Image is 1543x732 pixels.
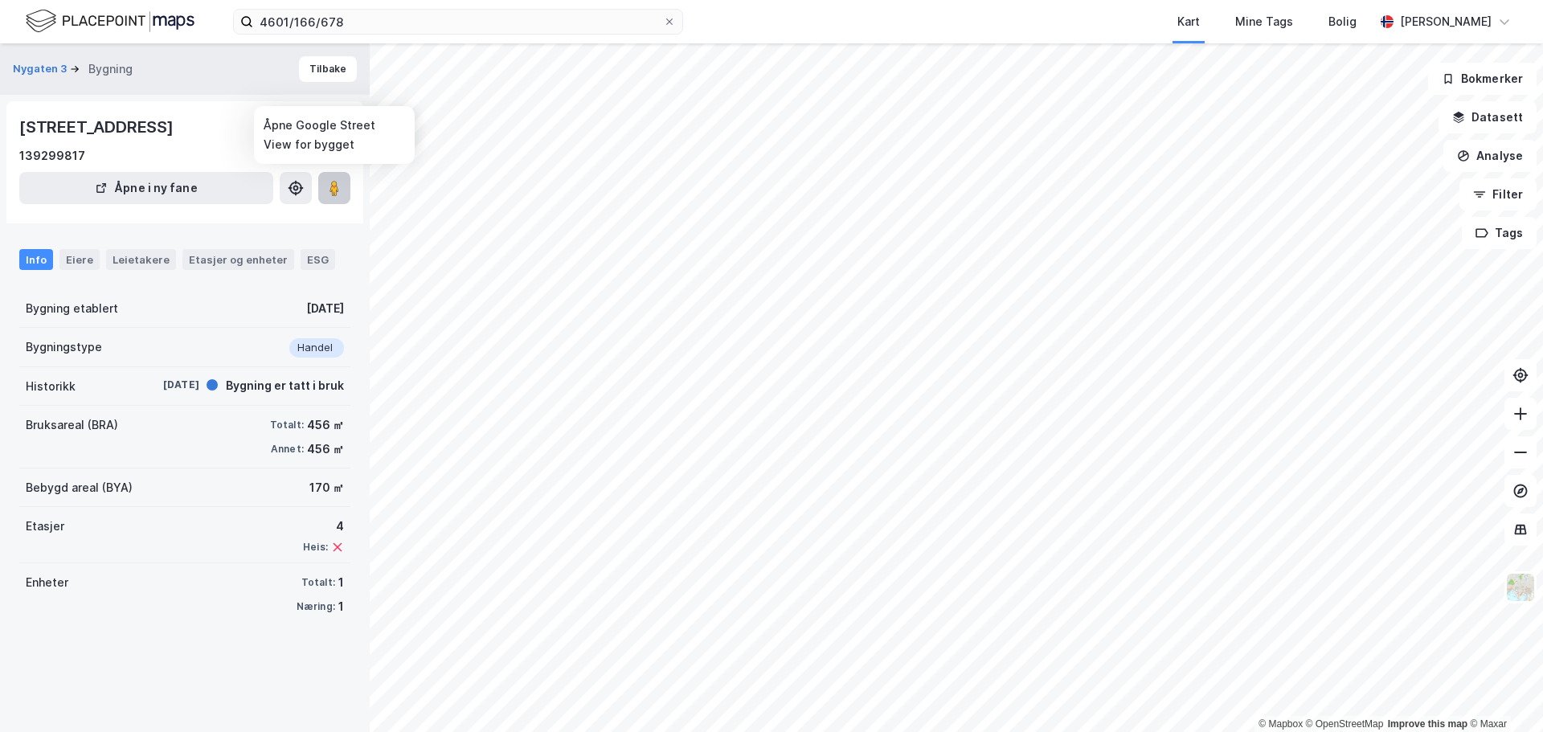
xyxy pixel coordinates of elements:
[1428,63,1537,95] button: Bokmerker
[1439,101,1537,133] button: Datasett
[19,249,53,270] div: Info
[26,573,68,592] div: Enheter
[301,249,335,270] div: ESG
[1235,12,1293,31] div: Mine Tags
[59,249,100,270] div: Eiere
[271,443,304,456] div: Annet:
[1443,140,1537,172] button: Analyse
[338,573,344,592] div: 1
[270,419,304,431] div: Totalt:
[299,56,357,82] button: Tilbake
[1177,12,1200,31] div: Kart
[303,517,344,536] div: 4
[1505,572,1536,603] img: Z
[26,337,102,357] div: Bygningstype
[19,172,273,204] button: Åpne i ny fane
[309,478,344,497] div: 170 ㎡
[303,541,328,554] div: Heis:
[13,61,70,77] button: Nygaten 3
[135,378,199,392] div: [DATE]
[26,299,118,318] div: Bygning etablert
[26,7,194,35] img: logo.f888ab2527a4732fd821a326f86c7f29.svg
[189,252,288,267] div: Etasjer og enheter
[253,10,663,34] input: Søk på adresse, matrikkel, gårdeiere, leietakere eller personer
[1259,718,1303,730] a: Mapbox
[307,440,344,459] div: 456 ㎡
[1459,178,1537,211] button: Filter
[306,299,344,318] div: [DATE]
[88,59,133,79] div: Bygning
[26,377,76,396] div: Historikk
[26,478,133,497] div: Bebygd areal (BYA)
[26,415,118,435] div: Bruksareal (BRA)
[226,376,344,395] div: Bygning er tatt i bruk
[1463,655,1543,732] div: Kontrollprogram for chat
[1306,718,1384,730] a: OpenStreetMap
[19,114,177,140] div: [STREET_ADDRESS]
[307,415,344,435] div: 456 ㎡
[297,600,335,613] div: Næring:
[26,517,64,536] div: Etasjer
[338,597,344,616] div: 1
[1328,12,1357,31] div: Bolig
[301,576,335,589] div: Totalt:
[1462,217,1537,249] button: Tags
[1388,718,1467,730] a: Improve this map
[1400,12,1492,31] div: [PERSON_NAME]
[1463,655,1543,732] iframe: Chat Widget
[106,249,176,270] div: Leietakere
[19,146,85,166] div: 139299817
